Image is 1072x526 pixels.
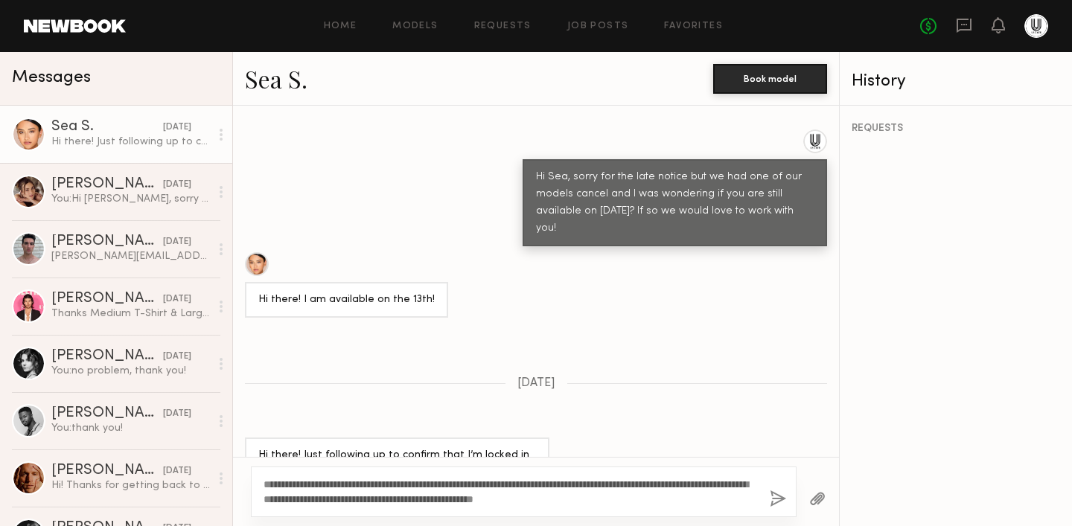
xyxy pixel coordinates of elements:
[163,178,191,192] div: [DATE]
[474,22,532,31] a: Requests
[258,292,435,309] div: Hi there! I am available on the 13th!
[51,421,210,435] div: You: thank you!
[163,235,191,249] div: [DATE]
[51,234,163,249] div: [PERSON_NAME]
[51,364,210,378] div: You: no problem, thank you!
[163,464,191,478] div: [DATE]
[852,124,1060,134] div: REQUESTS
[163,121,191,135] div: [DATE]
[517,377,555,390] span: [DATE]
[51,307,210,321] div: Thanks Medium T-Shirt & Large hoodie!
[536,169,814,237] div: Hi Sea, sorry for the late notice but we had one of our models cancel and I was wondering if you ...
[51,192,210,206] div: You: Hi [PERSON_NAME], sorry for the late notice but we had one of our models cancel and I was wo...
[51,135,210,149] div: Hi there! Just following up to confirm that I’m locked in for the shoot on [DATE]. I’m looking to...
[852,73,1060,90] div: History
[324,22,357,31] a: Home
[163,350,191,364] div: [DATE]
[392,22,438,31] a: Models
[664,22,723,31] a: Favorites
[713,71,827,84] a: Book model
[12,69,91,86] span: Messages
[51,177,163,192] div: [PERSON_NAME]
[51,249,210,263] div: [PERSON_NAME][EMAIL_ADDRESS][PERSON_NAME][DOMAIN_NAME]
[258,447,536,498] div: Hi there! Just following up to confirm that I’m locked in for the shoot on [DATE]. I’m looking to...
[567,22,629,31] a: Job Posts
[713,64,827,94] button: Book model
[51,349,163,364] div: [PERSON_NAME]
[163,407,191,421] div: [DATE]
[163,292,191,307] div: [DATE]
[51,478,210,493] div: Hi! Thanks for getting back to me. That’s unfortunately lower than my usual day rate. I appreciat...
[51,292,163,307] div: [PERSON_NAME]
[51,406,163,421] div: [PERSON_NAME]
[245,62,307,94] a: Sea S.
[51,464,163,478] div: [PERSON_NAME]
[51,120,163,135] div: Sea S.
